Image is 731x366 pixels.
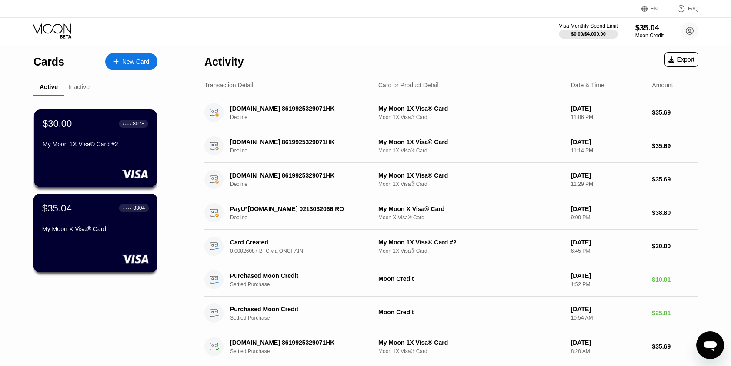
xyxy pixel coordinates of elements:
div: 8078 [133,121,144,127]
div: [DATE] [571,105,645,112]
div: ● ● ● ● [123,207,132,209]
div: Purchased Moon CreditSettled PurchaseMoon Credit[DATE]1:52 PM$10.01 [204,263,698,297]
div: $0.00 / $4,000.00 [571,31,606,36]
div: $35.69 [652,109,698,116]
div: 6:45 PM [571,248,645,254]
div: 3304 [133,205,145,211]
div: ● ● ● ● [123,122,131,125]
div: [DOMAIN_NAME] 8619925329071HK [230,105,370,112]
div: Moon 1X Visa® Card [378,114,564,120]
div: Moon Credit [378,275,564,282]
div: Date & Time [571,82,604,89]
div: $10.01 [652,276,698,283]
div: $35.69 [652,176,698,183]
div: Decline [230,114,381,120]
div: Purchased Moon Credit [230,272,370,279]
div: Inactive [69,83,90,90]
div: $35.04Moon Credit [635,23,664,39]
div: [DOMAIN_NAME] 8619925329071HKDeclineMy Moon 1X Visa® CardMoon 1X Visa® Card[DATE]11:14 PM$35.69 [204,129,698,163]
div: $35.04● ● ● ●3304My Moon X Visa® Card [34,194,157,272]
div: Decline [230,148,381,154]
div: My Moon 1X Visa® Card #2 [378,239,564,246]
div: $25.01 [652,310,698,317]
div: Active [40,83,58,90]
div: [DOMAIN_NAME] 8619925329071HKDeclineMy Moon 1X Visa® CardMoon 1X Visa® Card[DATE]11:06 PM$35.69 [204,96,698,129]
div: Visa Monthly Spend Limit$0.00/$4,000.00 [559,23,618,39]
div: 9:00 PM [571,214,645,221]
div: [DATE] [571,205,645,212]
div: $35.04 [42,202,72,214]
div: FAQ [688,6,698,12]
div: Activity [204,56,244,68]
div: New Card [122,58,149,66]
div: 11:29 PM [571,181,645,187]
div: EN [641,4,668,13]
div: Moon Credit [635,33,664,39]
div: [DOMAIN_NAME] 8619925329071HK [230,172,370,179]
div: My Moon 1X Visa® Card [378,105,564,112]
div: Moon 1X Visa® Card [378,148,564,154]
div: Moon 1X Visa® Card [378,181,564,187]
div: 10:54 AM [571,315,645,321]
div: Amount [652,82,673,89]
div: Card Created0.00026087 BTC via ONCHAINMy Moon 1X Visa® Card #2Moon 1X Visa® Card[DATE]6:45 PM$30.00 [204,230,698,263]
div: [DATE] [571,339,645,346]
div: [DATE] [571,272,645,279]
div: [DOMAIN_NAME] 8619925329071HKSettled PurchaseMy Moon 1X Visa® CardMoon 1X Visa® Card[DATE]8:20 AM... [204,330,698,363]
div: 0.00026087 BTC via ONCHAIN [230,248,381,254]
div: Purchased Moon CreditSettled PurchaseMoon Credit[DATE]10:54 AM$25.01 [204,297,698,330]
div: $38.80 [652,209,698,216]
div: $35.69 [652,142,698,149]
div: EN [651,6,658,12]
div: Card Created [230,239,370,246]
div: Cards [33,56,64,68]
div: $35.69 [652,343,698,350]
div: [DATE] [571,138,645,145]
div: $30.00● ● ● ●8078My Moon 1X Visa® Card #2 [34,109,157,187]
div: Export [668,56,694,63]
div: $35.04 [635,23,664,33]
div: [DOMAIN_NAME] 8619925329071HK [230,339,370,346]
div: [DOMAIN_NAME] 8619925329071HKDeclineMy Moon 1X Visa® CardMoon 1X Visa® Card[DATE]11:29 PM$35.69 [204,163,698,196]
div: [DATE] [571,239,645,246]
div: My Moon 1X Visa® Card [378,172,564,179]
div: Settled Purchase [230,348,381,354]
div: Moon 1X Visa® Card [378,248,564,254]
div: $30.00 [652,243,698,250]
div: My Moon 1X Visa® Card #2 [43,141,148,148]
div: Moon Credit [378,309,564,316]
div: [DOMAIN_NAME] 8619925329071HK [230,138,370,145]
div: 8:20 AM [571,348,645,354]
div: PayU*[DOMAIN_NAME] 0213032066 RO [230,205,370,212]
div: 1:52 PM [571,281,645,287]
div: [DATE] [571,306,645,313]
div: Purchased Moon Credit [230,306,370,313]
div: My Moon 1X Visa® Card [378,339,564,346]
div: FAQ [668,4,698,13]
div: My Moon X Visa® Card [378,205,564,212]
iframe: Schaltfläche zum Öffnen des Messaging-Fensters [696,331,724,359]
div: Moon 1X Visa® Card [378,348,564,354]
div: Transaction Detail [204,82,253,89]
div: Visa Monthly Spend Limit [559,23,618,29]
div: [DATE] [571,172,645,179]
div: Decline [230,181,381,187]
div: Moon X Visa® Card [378,214,564,221]
div: Settled Purchase [230,315,381,321]
div: 11:14 PM [571,148,645,154]
div: New Card [105,53,157,70]
div: $30.00 [43,118,72,129]
div: Settled Purchase [230,281,381,287]
div: My Moon 1X Visa® Card [378,138,564,145]
div: 11:06 PM [571,114,645,120]
div: PayU*[DOMAIN_NAME] 0213032066 RODeclineMy Moon X Visa® CardMoon X Visa® Card[DATE]9:00 PM$38.80 [204,196,698,230]
div: Export [664,52,698,67]
div: Decline [230,214,381,221]
div: Card or Product Detail [378,82,439,89]
div: My Moon X Visa® Card [42,225,149,232]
